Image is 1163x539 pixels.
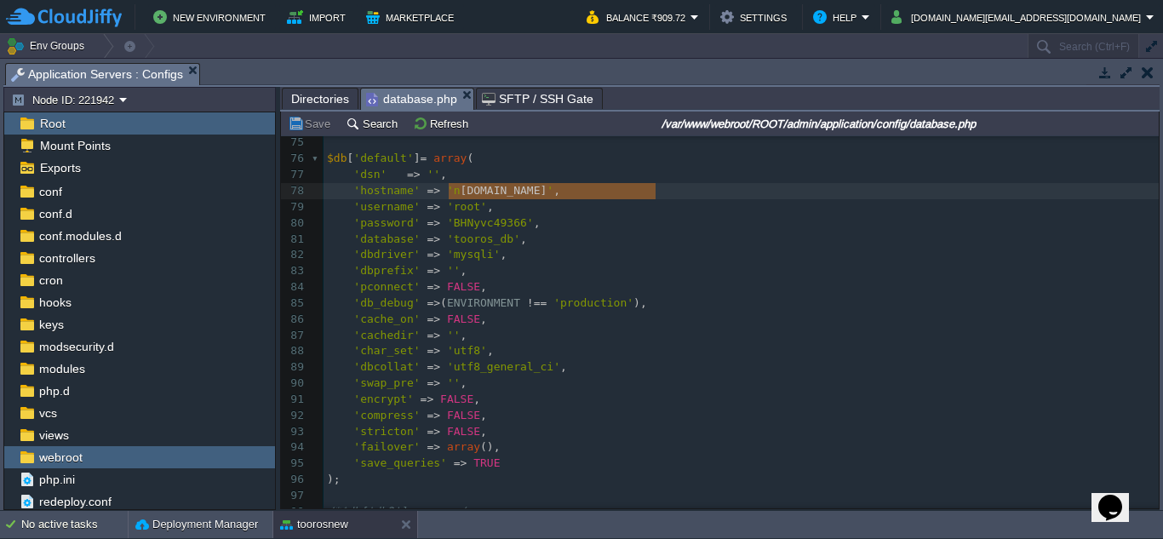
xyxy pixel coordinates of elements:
[281,199,308,215] div: 79
[36,317,66,332] a: keys
[281,215,308,232] div: 80
[36,450,85,465] a: webroot
[447,329,461,341] span: ''
[553,296,633,309] span: 'production'
[447,216,534,229] span: 'BHNyvc49366'
[36,427,72,443] span: views
[427,329,440,341] span: =>
[353,313,420,325] span: 'cache_on'
[501,248,507,261] span: ,
[447,248,501,261] span: 'mysqli'
[36,405,60,421] a: vcs
[36,361,88,376] a: modules
[480,440,500,453] span: (),
[6,7,122,28] img: CloudJiffy
[447,409,480,421] span: FALSE
[281,328,308,344] div: 87
[281,295,308,312] div: 85
[891,7,1146,27] button: [DOMAIN_NAME][EMAIL_ADDRESS][DOMAIN_NAME]
[36,383,72,399] a: php.d
[487,344,494,357] span: ,
[447,296,520,309] span: ENVIRONMENT
[813,7,862,27] button: Help
[427,248,440,261] span: =>
[281,359,308,376] div: 89
[440,296,447,309] span: (
[427,216,440,229] span: =>
[36,206,75,221] span: conf.d
[480,425,487,438] span: ,
[447,425,480,438] span: FALSE
[353,376,420,389] span: 'swap_pre'
[288,116,335,131] button: Save
[440,168,447,181] span: ,
[467,152,473,164] span: (
[427,440,440,453] span: =>
[280,516,348,533] button: toorosnew
[281,312,308,328] div: 86
[36,494,114,509] span: redeploy.conf
[11,92,119,107] button: Node ID: 221942
[36,339,117,354] span: modsecurity.d
[281,456,308,472] div: 95
[720,7,792,27] button: Settings
[480,409,487,421] span: ,
[291,89,349,109] span: Directories
[366,89,457,110] span: database.php
[327,505,467,518] span: /*$db['db2'] = array(
[353,329,420,341] span: 'cachedir'
[37,116,68,131] span: Root
[281,376,308,392] div: 90
[480,313,487,325] span: ,
[534,216,541,229] span: ,
[413,116,473,131] button: Refresh
[281,439,308,456] div: 94
[547,184,553,197] span: '
[447,184,461,197] span: 'n
[287,7,351,27] button: Import
[281,247,308,263] div: 82
[461,376,467,389] span: ,
[36,184,65,199] a: conf
[427,168,440,181] span: ''
[353,440,420,453] span: 'failover'
[447,264,461,277] span: ''
[447,440,480,453] span: array
[281,279,308,295] div: 84
[353,456,447,469] span: 'save_queries'
[353,216,420,229] span: 'password'
[353,409,420,421] span: 'compress'
[447,360,560,373] span: 'utf8_general_ci'
[427,184,440,197] span: =>
[427,280,440,293] span: =>
[353,425,420,438] span: 'stricton'
[353,280,420,293] span: 'pconnect'
[11,64,183,85] span: Application Servers : Configs
[407,168,421,181] span: =>
[281,135,308,151] div: 75
[36,272,66,288] a: cron
[281,167,308,183] div: 77
[427,344,440,357] span: =>
[21,511,128,538] div: No active tasks
[353,296,420,309] span: 'db_debug'
[482,89,593,109] span: SFTP / SSH Gate
[427,232,440,245] span: =>
[36,472,77,487] a: php.ini
[353,152,413,164] span: 'default'
[36,250,98,266] span: controllers
[461,184,547,197] span: [DOMAIN_NAME]
[433,152,467,164] span: array
[560,360,567,373] span: ,
[553,184,560,197] span: ,
[36,295,74,310] a: hooks
[353,168,387,181] span: 'dsn'
[37,160,83,175] a: Exports
[353,360,420,373] span: 'dbcollat'
[487,200,494,213] span: ,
